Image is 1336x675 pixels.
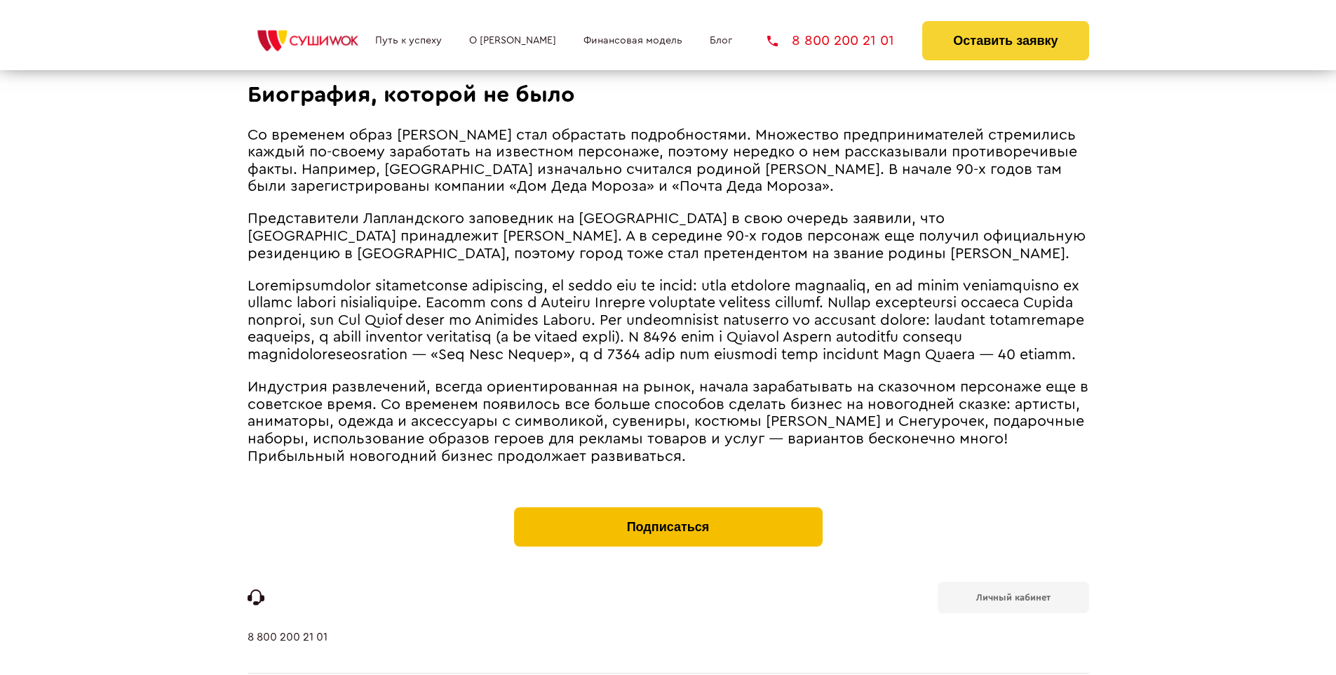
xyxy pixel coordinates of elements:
[375,35,442,46] a: Путь к успеху
[938,582,1089,613] a: Личный кабинет
[248,128,1077,194] span: Со временем образ [PERSON_NAME] стал обрастать подробностями. Множество предпринимателей стремили...
[792,34,894,48] span: 8 800 200 21 01
[248,279,1084,362] span: Loremipsumdolor sitametconse adipiscing, el seddo eiu te incid: utla etdolore magnaaliq, en ad mi...
[248,211,1086,260] span: Представители Лапландского заповедник на [GEOGRAPHIC_DATA] в свою очередь заявили, что [GEOGRAPHI...
[976,593,1051,602] b: Личный кабинет
[248,83,575,106] span: Биография, которой не было
[248,380,1088,463] span: Индустрия развлечений, всегда ориентированная на рынок, начала зарабатывать на сказочном персонаж...
[469,35,556,46] a: О [PERSON_NAME]
[710,35,732,46] a: Блог
[248,631,328,673] a: 8 800 200 21 01
[514,507,823,547] button: Подписаться
[767,34,894,48] a: 8 800 200 21 01
[922,21,1088,60] button: Оставить заявку
[583,35,682,46] a: Финансовая модель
